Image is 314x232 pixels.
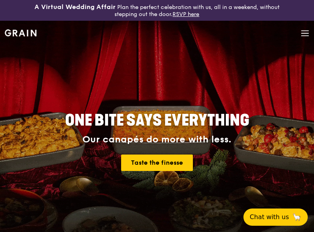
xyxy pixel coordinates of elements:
a: Taste the finesse [121,155,193,171]
button: Chat with us🦙 [243,209,308,226]
div: Plan the perfect celebration with us, all in a weekend, without stepping out the door. [26,3,288,18]
a: RSVP here [172,11,199,18]
span: Chat with us [250,212,289,222]
span: 🦙 [292,212,301,222]
div: Our canapés do more with less. [39,134,275,145]
img: Grain [5,29,36,36]
span: ONE BITE SAYS EVERYTHING [65,111,249,130]
h3: A Virtual Wedding Affair [34,3,116,11]
a: GrainGrain [5,20,36,44]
